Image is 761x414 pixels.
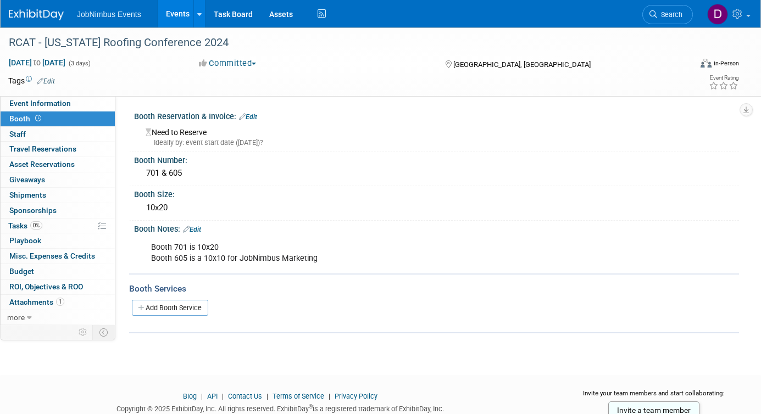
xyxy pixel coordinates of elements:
span: Staff [9,130,26,138]
a: ROI, Objectives & ROO [1,279,115,294]
span: Attachments [9,298,64,306]
a: Add Booth Service [132,300,208,316]
span: Event Information [9,99,71,108]
a: Misc. Expenses & Credits [1,249,115,264]
span: | [198,392,205,400]
span: | [264,392,271,400]
div: Event Format [631,57,739,74]
div: Booth Services [129,283,739,295]
span: Misc. Expenses & Credits [9,251,95,260]
a: Event Information [1,96,115,111]
span: 0% [30,221,42,230]
span: Asset Reservations [9,160,75,169]
div: RCAT - [US_STATE] Roofing Conference 2024 [5,33,677,53]
span: JobNimbus Events [77,10,141,19]
a: Attachments1 [1,295,115,310]
div: Booth Reservation & Invoice: [134,108,739,122]
a: Staff [1,127,115,142]
a: Shipments [1,188,115,203]
span: Booth [9,114,43,123]
a: Asset Reservations [1,157,115,172]
div: Copyright © 2025 ExhibitDay, Inc. All rights reserved. ExhibitDay is a registered trademark of Ex... [8,401,552,414]
td: Personalize Event Tab Strip [74,325,93,339]
span: Shipments [9,191,46,199]
span: more [7,313,25,322]
a: Tasks0% [1,219,115,233]
span: Search [657,10,682,19]
a: Terms of Service [273,392,324,400]
div: Booth 701 is 10x20 Booth 605 is a 10x10 for JobNimbus Marketing [143,237,621,270]
span: Booth not reserved yet [33,114,43,122]
span: Sponsorships [9,206,57,215]
button: Committed [195,58,260,69]
div: Invite your team members and start collaborating: [569,389,739,405]
a: Privacy Policy [335,392,377,400]
div: Booth Size: [134,186,739,200]
span: | [326,392,333,400]
div: Event Rating [709,75,738,81]
div: 701 & 605 [142,165,731,182]
img: Deni Blair [707,4,728,25]
span: ROI, Objectives & ROO [9,282,83,291]
a: Budget [1,264,115,279]
span: Travel Reservations [9,144,76,153]
a: Travel Reservations [1,142,115,156]
div: Need to Reserve [142,124,731,148]
span: [GEOGRAPHIC_DATA], [GEOGRAPHIC_DATA] [453,60,591,69]
a: Playbook [1,233,115,248]
sup: ® [309,404,313,410]
span: Playbook [9,236,41,245]
span: Budget [9,267,34,276]
div: 10x20 [142,199,731,216]
div: Booth Notes: [134,221,739,235]
div: Booth Number: [134,152,739,166]
img: Format-Inperson.png [701,59,712,68]
a: Giveaways [1,172,115,187]
a: Edit [37,77,55,85]
span: to [32,58,42,67]
span: Giveaways [9,175,45,184]
a: Booth [1,111,115,126]
div: Ideally by: event start date ([DATE])? [146,138,731,148]
span: 1 [56,298,64,306]
a: Blog [183,392,197,400]
a: Sponsorships [1,203,115,218]
a: more [1,310,115,325]
td: Tags [8,75,55,86]
span: [DATE] [DATE] [8,58,66,68]
a: API [207,392,218,400]
span: | [219,392,226,400]
img: ExhibitDay [9,9,64,20]
div: In-Person [713,59,739,68]
a: Edit [183,226,201,233]
span: Tasks [8,221,42,230]
a: Search [642,5,693,24]
a: Contact Us [228,392,262,400]
a: Edit [239,113,257,121]
td: Toggle Event Tabs [93,325,115,339]
span: (3 days) [68,60,91,67]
